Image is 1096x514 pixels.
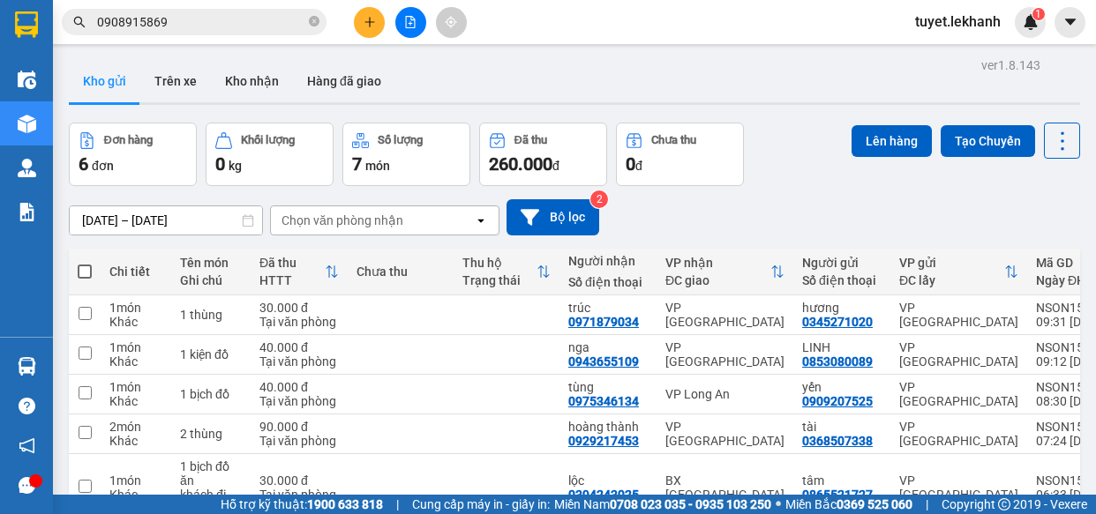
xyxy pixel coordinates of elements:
[18,71,36,89] img: warehouse-icon
[109,354,162,369] div: Khác
[364,16,376,28] span: plus
[454,249,559,295] th: Toggle SortBy
[259,488,339,502] div: Tại văn phòng
[180,256,242,270] div: Tên món
[259,434,339,448] div: Tại văn phòng
[109,434,162,448] div: Khác
[259,315,339,329] div: Tại văn phòng
[97,12,305,32] input: Tìm tên, số ĐT hoặc mã đơn
[241,134,295,146] div: Khối lượng
[802,354,873,369] div: 0853080089
[259,380,339,394] div: 40.000 đ
[140,60,211,102] button: Trên xe
[802,420,882,434] div: tài
[109,264,162,279] div: Chi tiết
[899,380,1018,408] div: VP [GEOGRAPHIC_DATA]
[104,134,153,146] div: Đơn hàng
[404,16,417,28] span: file-add
[802,256,882,270] div: Người gửi
[941,125,1035,157] button: Tạo Chuyến
[259,273,325,287] div: HTTT
[657,249,793,295] th: Toggle SortBy
[1062,14,1078,30] span: caret-down
[251,249,348,295] th: Toggle SortBy
[568,315,639,329] div: 0971879034
[354,7,385,38] button: plus
[568,394,639,408] div: 0975346134
[109,301,162,315] div: 1 món
[259,256,325,270] div: Đã thu
[802,380,882,394] div: yến
[180,427,242,441] div: 2 thùng
[802,473,882,488] div: tâm
[18,115,36,133] img: warehouse-icon
[109,394,162,408] div: Khác
[552,159,559,173] span: đ
[180,347,242,361] div: 1 kiện đồ
[568,275,648,289] div: Số điện thoại
[109,315,162,329] div: Khác
[109,380,162,394] div: 1 món
[259,473,339,488] div: 30.000 đ
[180,387,242,401] div: 1 bịch đồ
[79,153,88,175] span: 6
[395,7,426,38] button: file-add
[665,301,784,329] div: VP [GEOGRAPHIC_DATA]
[651,134,696,146] div: Chưa thu
[229,159,242,173] span: kg
[489,153,552,175] span: 260.000
[307,497,383,511] strong: 1900 633 818
[890,249,1027,295] th: Toggle SortBy
[221,495,383,514] span: Hỗ trợ kỹ thuật:
[899,256,1004,270] div: VP gửi
[180,459,242,488] div: 1 bịch đồ ăn
[109,420,162,434] div: 2 món
[998,498,1010,510] span: copyright
[802,301,882,315] div: hương
[665,340,784,369] div: VP [GEOGRAPHIC_DATA]
[554,495,771,514] span: Miền Nam
[899,473,1018,502] div: VP [GEOGRAPHIC_DATA]
[665,273,770,287] div: ĐC giao
[259,354,339,369] div: Tại văn phòng
[445,16,457,28] span: aim
[568,340,648,354] div: nga
[462,273,537,287] div: Trạng thái
[802,273,882,287] div: Số điện thoại
[802,315,873,329] div: 0345271020
[568,254,648,268] div: Người nhận
[109,473,162,488] div: 1 món
[436,7,467,38] button: aim
[396,495,399,514] span: |
[852,125,932,157] button: Lên hàng
[1032,8,1045,20] sup: 1
[899,340,1018,369] div: VP [GEOGRAPHIC_DATA]
[70,206,262,235] input: Select a date range.
[342,123,470,186] button: Số lượng7món
[357,264,445,279] div: Chưa thu
[568,380,648,394] div: tùng
[590,190,608,208] sup: 2
[309,14,319,31] span: close-circle
[899,420,1018,448] div: VP [GEOGRAPHIC_DATA]
[899,273,1004,287] div: ĐC lấy
[610,497,771,511] strong: 0708 023 035 - 0935 103 250
[507,199,599,235] button: Bộ lọc
[981,56,1040,75] div: ver 1.8.143
[802,340,882,354] div: LINH
[73,16,86,28] span: search
[92,159,114,173] span: đơn
[378,134,423,146] div: Số lượng
[568,301,648,315] div: trúc
[259,301,339,315] div: 30.000 đ
[1035,8,1041,20] span: 1
[18,357,36,376] img: warehouse-icon
[776,501,781,508] span: ⚪️
[211,60,293,102] button: Kho nhận
[899,301,1018,329] div: VP [GEOGRAPHIC_DATA]
[309,16,319,26] span: close-circle
[19,398,35,414] span: question-circle
[785,495,912,514] span: Miền Bắc
[568,488,639,502] div: 0394243025
[282,212,403,229] div: Chọn văn phòng nhận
